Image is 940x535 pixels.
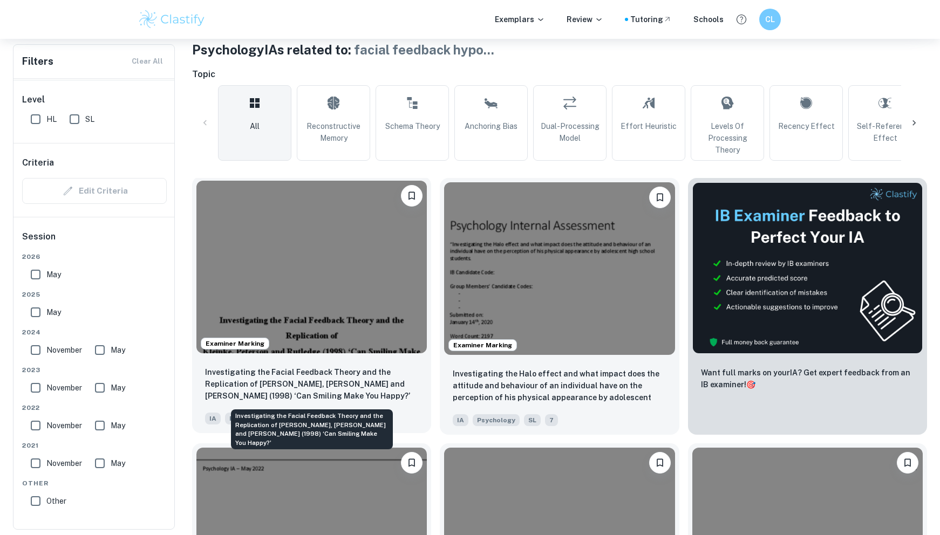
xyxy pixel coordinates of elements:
h6: Session [22,230,167,252]
div: Investigating the Facial Feedback Theory and the Replication of [PERSON_NAME], [PERSON_NAME] and ... [231,409,393,449]
button: Bookmark [897,452,918,474]
button: CL [759,9,781,30]
img: Thumbnail [692,182,923,354]
span: All [250,120,260,132]
button: Help and Feedback [732,10,751,29]
span: May [46,269,61,280]
span: HL [46,113,57,125]
h6: Level [22,93,167,106]
button: Bookmark [649,452,671,474]
span: November [46,457,82,469]
span: Dual-Processing Model [538,120,602,144]
span: 2022 [22,403,167,413]
p: Exemplars [495,13,545,25]
span: May [46,306,61,318]
button: Bookmark [401,185,423,207]
a: ThumbnailWant full marks on yourIA? Get expert feedback from an IB examiner! [688,178,927,435]
a: Examiner MarkingBookmarkInvestigating the Facial Feedback Theory and the Replication of Kleinke, ... [192,178,431,435]
h1: Psychology IAs related to: [192,40,927,59]
span: SL [524,414,541,426]
span: Psychology [473,414,520,426]
span: Anchoring Bias [465,120,517,132]
span: 2025 [22,290,167,299]
p: Review [567,13,603,25]
div: Criteria filters are unavailable when searching by topic [22,178,167,204]
button: Bookmark [649,187,671,208]
span: 2023 [22,365,167,375]
span: facial feedback hypo ... [354,42,494,57]
span: Examiner Marking [449,340,516,350]
span: IA [205,413,221,424]
span: IA [453,414,468,426]
span: 2024 [22,327,167,337]
a: Tutoring [630,13,672,25]
span: May [111,382,125,394]
span: May [111,420,125,431]
span: Levels of Processing Theory [696,120,759,156]
span: 2021 [22,441,167,450]
span: Self-Reference Effect [853,120,917,144]
span: May [111,344,125,356]
span: SL [85,113,94,125]
img: Psychology IA example thumbnail: Investigating the Facial Feedback Theory [196,181,427,353]
span: Psychology [225,413,272,424]
span: 7 [545,414,558,426]
span: Recency Effect [778,120,835,132]
p: Investigating the Facial Feedback Theory and the Replication of Kleinke, Peterson and Rutledge (1... [205,366,418,402]
button: Bookmark [401,452,423,474]
img: Psychology IA example thumbnail: Investigating the Halo effect and what i [444,182,675,355]
a: Schools [693,13,724,25]
a: Examiner MarkingBookmarkInvestigating the Halo effect and what impact does the attitude and behav... [440,178,679,435]
span: 2026 [22,252,167,262]
span: Schema Theory [385,120,440,132]
img: Clastify logo [138,9,206,30]
span: November [46,420,82,431]
h6: CL [764,13,776,25]
span: November [46,382,82,394]
span: Reconstructive Memory [302,120,365,144]
span: May [111,457,125,469]
span: Examiner Marking [201,339,269,348]
h6: Topic [192,68,927,81]
span: Effort Heuristic [621,120,677,132]
span: Other [22,478,167,488]
span: Other [46,495,66,507]
p: Investigating the Halo effect and what impact does the attitude and behaviour of an individual ha... [453,368,666,404]
span: November [46,344,82,356]
h6: Filters [22,54,53,69]
h6: Criteria [22,156,54,169]
span: 🎯 [746,380,755,389]
p: Want full marks on your IA ? Get expert feedback from an IB examiner! [701,367,914,390]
